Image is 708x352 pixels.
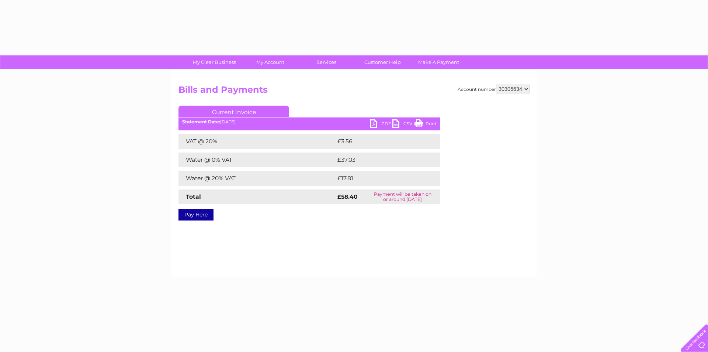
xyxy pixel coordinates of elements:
[392,119,414,130] a: CSV
[178,106,289,117] a: Current Invoice
[178,119,440,124] div: [DATE]
[296,55,357,69] a: Services
[337,193,358,200] strong: £58.40
[178,85,530,99] h2: Bills and Payments
[240,55,301,69] a: My Account
[414,119,437,130] a: Print
[178,171,336,186] td: Water @ 20% VAT
[408,55,469,69] a: Make A Payment
[336,153,425,167] td: £37.03
[184,55,245,69] a: My Clear Business
[186,193,201,200] strong: Total
[178,209,214,221] a: Pay Here
[336,171,424,186] td: £17.81
[352,55,413,69] a: Customer Help
[365,189,440,204] td: Payment will be taken on or around [DATE]
[336,134,423,149] td: £3.56
[178,134,336,149] td: VAT @ 20%
[178,153,336,167] td: Water @ 0% VAT
[370,119,392,130] a: PDF
[458,85,530,93] div: Account number
[182,119,220,124] b: Statement Date:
